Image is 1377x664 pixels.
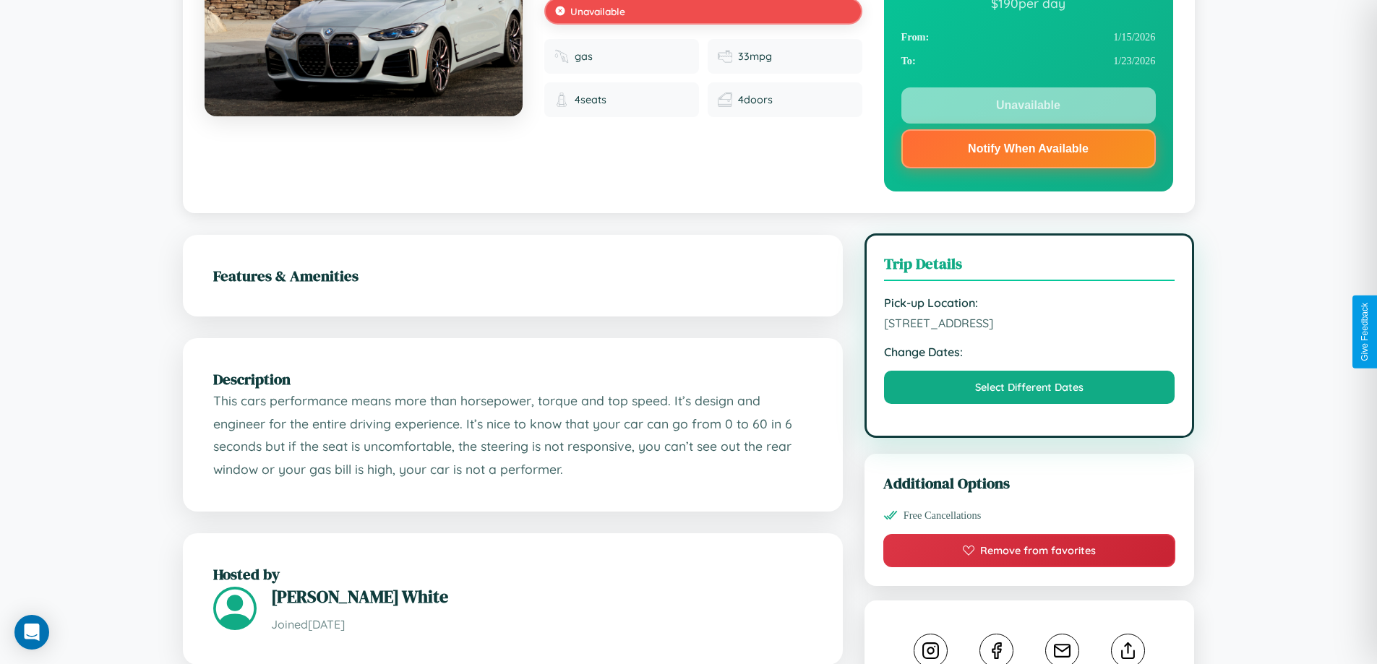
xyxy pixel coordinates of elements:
[575,93,606,106] span: 4 seats
[554,92,569,107] img: Seats
[901,87,1156,124] button: Unavailable
[718,92,732,107] img: Doors
[901,25,1156,49] div: 1 / 15 / 2026
[884,371,1175,404] button: Select Different Dates
[884,253,1175,281] h3: Trip Details
[575,50,593,63] span: gas
[554,49,569,64] img: Fuel type
[884,345,1175,359] strong: Change Dates:
[14,615,49,650] div: Open Intercom Messenger
[901,49,1156,73] div: 1 / 23 / 2026
[738,50,772,63] span: 33 mpg
[738,93,773,106] span: 4 doors
[1360,303,1370,361] div: Give Feedback
[901,55,916,67] strong: To:
[884,316,1175,330] span: [STREET_ADDRESS]
[213,368,812,389] h2: Description
[213,389,812,481] p: This cars performance means more than horsepower, torque and top speed. It’s design and engineer ...
[213,265,812,286] h2: Features & Amenities
[901,31,930,43] strong: From:
[883,473,1176,493] h3: Additional Options
[901,129,1156,168] button: Notify When Available
[883,534,1176,567] button: Remove from favorites
[271,614,812,635] p: Joined [DATE]
[904,509,982,522] span: Free Cancellations
[271,585,812,608] h3: [PERSON_NAME] White
[570,5,625,17] span: Unavailable
[884,296,1175,310] strong: Pick-up Location:
[213,564,812,585] h2: Hosted by
[718,49,732,64] img: Fuel efficiency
